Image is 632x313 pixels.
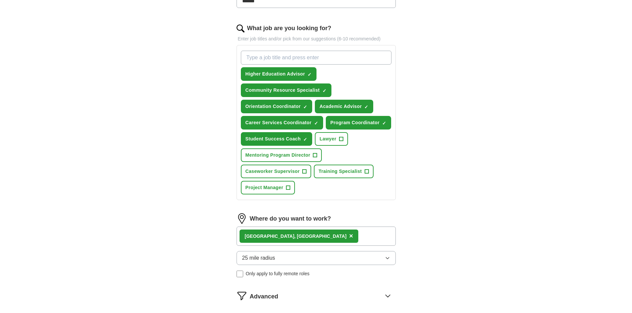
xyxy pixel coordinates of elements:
[308,72,312,77] span: ✓
[322,88,326,93] span: ✓
[303,137,307,142] span: ✓
[349,232,353,239] span: ×
[241,181,295,194] button: Project Manager
[246,71,305,78] span: Higher Education Advisor
[237,290,247,301] img: filter
[241,116,323,130] button: Career Services Coordinator✓
[246,103,301,110] span: Orientation Coordinator
[326,116,391,130] button: Program Coordinator✓
[241,100,313,113] button: Orientation Coordinator✓
[237,35,396,42] p: Enter job titles and/or pick from our suggestions (6-10 recommended)
[246,135,301,142] span: Student Success Coach
[237,213,247,224] img: location.png
[364,104,368,110] span: ✓
[241,67,317,81] button: Higher Education Advisor✓
[241,51,391,65] input: Type a job title and press enter
[246,119,312,126] span: Career Services Coordinator
[246,270,310,277] span: Only apply to fully remote roles
[319,103,362,110] span: Academic Advisor
[314,121,318,126] span: ✓
[242,254,275,262] span: 25 mile radius
[318,168,362,175] span: Training Specialist
[246,152,311,159] span: Mentoring Program Director
[250,214,331,223] label: Where do you want to work?
[237,251,396,265] button: 25 mile radius
[245,233,347,240] div: [GEOGRAPHIC_DATA], [GEOGRAPHIC_DATA]
[241,83,331,97] button: Community Resource Specialist✓
[315,132,348,146] button: Lawyer
[246,168,300,175] span: Caseworker Supervisor
[303,104,307,110] span: ✓
[382,121,386,126] span: ✓
[237,25,245,32] img: search.png
[241,148,322,162] button: Mentoring Program Director
[250,292,278,301] span: Advanced
[315,100,373,113] button: Academic Advisor✓
[237,271,243,277] input: Only apply to fully remote roles
[246,184,283,191] span: Project Manager
[247,24,331,33] label: What job are you looking for?
[246,87,320,94] span: Community Resource Specialist
[314,165,373,178] button: Training Specialist
[241,165,312,178] button: Caseworker Supervisor
[241,132,313,146] button: Student Success Coach✓
[349,231,353,241] button: ×
[319,135,336,142] span: Lawyer
[330,119,380,126] span: Program Coordinator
